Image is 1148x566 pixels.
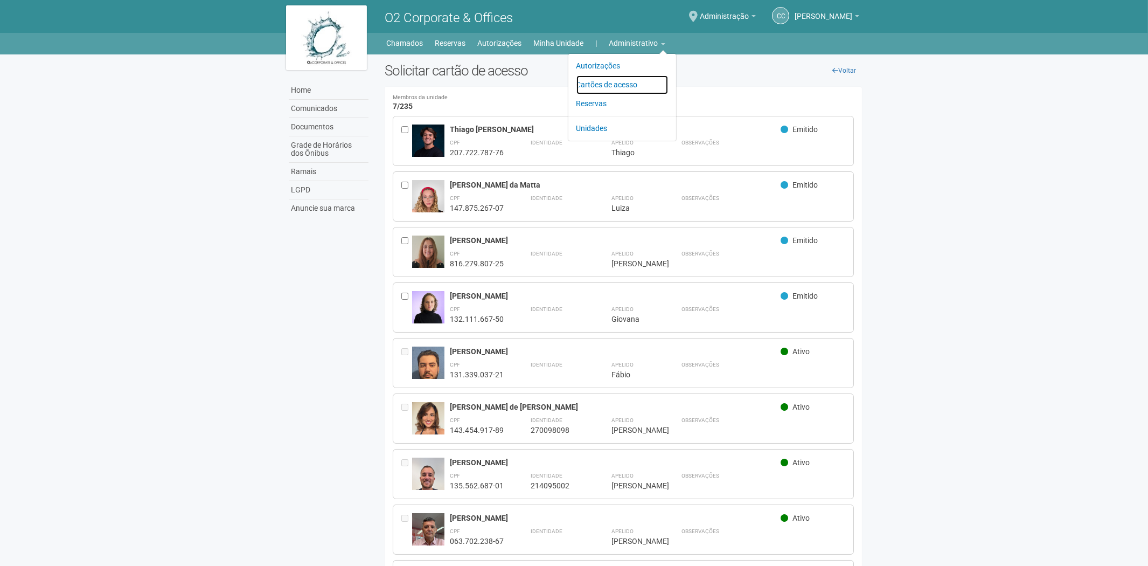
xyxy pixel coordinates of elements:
strong: Apelido [611,473,634,479]
span: Administração [700,2,749,20]
strong: Apelido [611,195,634,201]
div: [PERSON_NAME] [450,458,781,467]
strong: Observações [681,251,719,257]
span: Emitido [792,236,818,245]
div: 143.454.917-89 [450,425,504,435]
img: user.jpg [412,402,444,438]
a: [PERSON_NAME] [795,13,859,22]
span: Emitido [792,181,818,189]
strong: Identidade [531,417,562,423]
a: LGPD [289,181,368,199]
div: Entre em contato com a Aministração para solicitar o cancelamento ou 2a via [401,347,412,379]
div: [PERSON_NAME] [450,236,781,245]
div: [PERSON_NAME] de [PERSON_NAME] [450,402,781,412]
a: Administrativo [609,36,665,51]
strong: Identidade [531,251,562,257]
a: Chamados [387,36,423,51]
a: Autorizações [478,36,522,51]
div: [PERSON_NAME] [611,481,655,491]
div: [PERSON_NAME] [611,259,655,268]
a: Minha Unidade [534,36,584,51]
div: 063.702.238-67 [450,536,504,546]
strong: CPF [450,195,460,201]
strong: Apelido [611,362,634,368]
a: CC [772,7,789,24]
div: 207.722.787-76 [450,148,504,157]
div: 131.339.037-21 [450,370,504,379]
a: Anuncie sua marca [289,199,368,217]
span: Emitido [792,292,818,300]
div: Luiza [611,203,655,213]
span: Ativo [792,458,810,467]
div: 214095002 [531,481,585,491]
strong: Observações [681,473,719,479]
strong: Apelido [611,251,634,257]
div: Thiago [PERSON_NAME] [450,125,781,134]
div: [PERSON_NAME] [611,536,655,546]
div: Giovana [611,314,655,324]
div: 147.875.267-07 [450,203,504,213]
strong: Observações [681,306,719,312]
small: Membros da unidade [393,95,854,101]
strong: CPF [450,528,460,534]
strong: Identidade [531,140,562,146]
a: Ramais [289,163,368,181]
strong: Apelido [611,140,634,146]
strong: Identidade [531,528,562,534]
img: user.jpg [412,513,444,556]
strong: Observações [681,195,719,201]
img: user.jpg [412,347,444,388]
strong: Observações [681,362,719,368]
strong: Observações [681,140,719,146]
strong: Apelido [611,417,634,423]
a: Home [289,81,368,100]
img: user.jpg [412,125,444,173]
div: Entre em contato com a Aministração para solicitar o cancelamento ou 2a via [401,513,412,546]
div: [PERSON_NAME] [450,513,781,523]
img: user.jpg [412,236,444,279]
a: Voltar [826,63,862,79]
div: 132.111.667-50 [450,314,504,324]
h4: 7/235 [393,95,854,111]
strong: CPF [450,140,460,146]
a: Comunicados [289,100,368,118]
img: user.jpg [412,291,444,324]
strong: Observações [681,528,719,534]
strong: Apelido [611,306,634,312]
img: user.jpg [412,180,444,220]
div: [PERSON_NAME] [450,347,781,356]
a: Unidades [576,119,668,138]
div: Thiago [611,148,655,157]
div: Fábio [611,370,655,379]
strong: Apelido [611,528,634,534]
div: 270098098 [531,425,585,435]
a: Reservas [576,94,668,113]
a: Reservas [435,36,466,51]
img: user.jpg [412,458,444,515]
a: Documentos [289,118,368,136]
div: [PERSON_NAME] [450,291,781,301]
a: Cartões de acesso [576,75,668,94]
a: Autorizações [576,57,668,75]
strong: Observações [681,417,719,423]
strong: CPF [450,306,460,312]
strong: CPF [450,417,460,423]
span: Camila Catarina Lima [795,2,852,20]
div: Entre em contato com a Aministração para solicitar o cancelamento ou 2a via [401,402,412,435]
strong: Identidade [531,306,562,312]
div: 135.562.687-01 [450,481,504,491]
span: Ativo [792,514,810,522]
strong: Identidade [531,362,562,368]
h2: Solicitar cartão de acesso [385,63,862,79]
img: logo.jpg [286,5,367,70]
strong: Identidade [531,195,562,201]
div: Entre em contato com a Aministração para solicitar o cancelamento ou 2a via [401,458,412,491]
span: Emitido [792,125,818,134]
span: O2 Corporate & Offices [385,10,513,25]
strong: CPF [450,251,460,257]
a: | [596,36,597,51]
div: 816.279.807-25 [450,259,504,268]
strong: CPF [450,362,460,368]
div: [PERSON_NAME] da Matta [450,180,781,190]
div: [PERSON_NAME] [611,425,655,435]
